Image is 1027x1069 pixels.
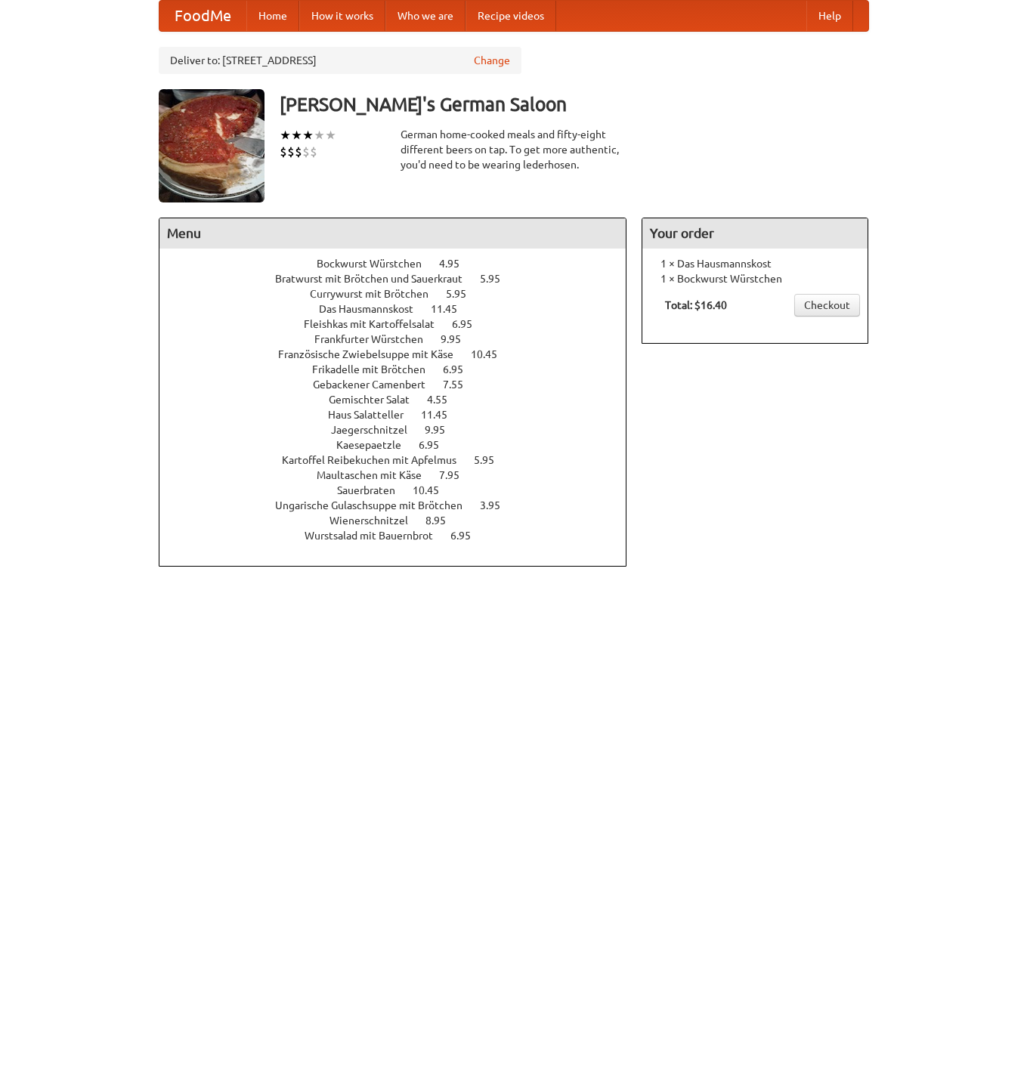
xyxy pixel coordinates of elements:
span: Maultaschen mit Käse [317,469,437,481]
a: Recipe videos [466,1,556,31]
span: Ungarische Gulaschsuppe mit Brötchen [275,499,478,511]
a: Kartoffel Reibekuchen mit Apfelmus 5.95 [282,454,522,466]
li: 1 × Das Hausmannskost [650,256,860,271]
a: Home [246,1,299,31]
span: Frikadelle mit Brötchen [312,363,441,375]
span: 9.95 [441,333,476,345]
a: Who we are [385,1,466,31]
a: Bratwurst mit Brötchen und Sauerkraut 5.95 [275,273,528,285]
span: Wurstsalad mit Bauernbrot [305,530,448,542]
span: 10.45 [471,348,512,360]
span: 7.55 [443,378,478,391]
a: Kaesepaetzle 6.95 [336,439,467,451]
h3: [PERSON_NAME]'s German Saloon [280,89,869,119]
span: 4.55 [427,394,462,406]
li: $ [310,144,317,160]
a: Gebackener Camenbert 7.55 [313,378,491,391]
span: Bockwurst Würstchen [317,258,437,270]
span: 5.95 [474,454,509,466]
a: Gemischter Salat 4.55 [329,394,475,406]
span: 5.95 [446,288,481,300]
span: 11.45 [431,303,472,315]
a: Help [806,1,853,31]
a: Bockwurst Würstchen 4.95 [317,258,487,270]
div: Deliver to: [STREET_ADDRESS] [159,47,521,74]
a: Fleishkas mit Kartoffelsalat 6.95 [304,318,500,330]
b: Total: $16.40 [665,299,727,311]
span: Kaesepaetzle [336,439,416,451]
li: $ [280,144,287,160]
li: $ [287,144,295,160]
a: How it works [299,1,385,31]
span: 7.95 [439,469,475,481]
li: 1 × Bockwurst Würstchen [650,271,860,286]
a: Ungarische Gulaschsuppe mit Brötchen 3.95 [275,499,528,511]
a: Currywurst mit Brötchen 5.95 [310,288,494,300]
span: 4.95 [439,258,475,270]
span: Französische Zwiebelsuppe mit Käse [278,348,469,360]
span: Haus Salatteller [328,409,419,421]
a: Maultaschen mit Käse 7.95 [317,469,487,481]
span: Fleishkas mit Kartoffelsalat [304,318,450,330]
a: Haus Salatteller 11.45 [328,409,475,421]
span: 9.95 [425,424,460,436]
span: 6.95 [419,439,454,451]
a: Frankfurter Würstchen 9.95 [314,333,489,345]
h4: Your order [642,218,868,249]
a: Frikadelle mit Brötchen 6.95 [312,363,491,375]
span: Das Hausmannskost [319,303,428,315]
a: Wurstsalad mit Bauernbrot 6.95 [305,530,499,542]
a: Jaegerschnitzel 9.95 [331,424,473,436]
span: 10.45 [413,484,454,496]
li: ★ [291,127,302,144]
a: Das Hausmannskost 11.45 [319,303,485,315]
li: ★ [325,127,336,144]
a: Wienerschnitzel 8.95 [329,514,474,527]
span: 6.95 [452,318,487,330]
div: German home-cooked meals and fifty-eight different beers on tap. To get more authentic, you'd nee... [401,127,627,172]
li: ★ [280,127,291,144]
li: $ [302,144,310,160]
span: Currywurst mit Brötchen [310,288,444,300]
a: FoodMe [159,1,246,31]
li: ★ [314,127,325,144]
span: Wienerschnitzel [329,514,423,527]
span: 6.95 [450,530,486,542]
li: ★ [302,127,314,144]
span: 5.95 [480,273,515,285]
a: Change [474,53,510,68]
span: 3.95 [480,499,515,511]
span: Frankfurter Würstchen [314,333,438,345]
li: $ [295,144,302,160]
span: Gebackener Camenbert [313,378,441,391]
span: 6.95 [443,363,478,375]
a: Checkout [794,294,860,317]
span: Sauerbraten [337,484,410,496]
a: Sauerbraten 10.45 [337,484,467,496]
a: Französische Zwiebelsuppe mit Käse 10.45 [278,348,525,360]
span: Gemischter Salat [329,394,425,406]
h4: Menu [159,218,626,249]
span: 11.45 [421,409,462,421]
span: Bratwurst mit Brötchen und Sauerkraut [275,273,478,285]
span: Kartoffel Reibekuchen mit Apfelmus [282,454,472,466]
span: Jaegerschnitzel [331,424,422,436]
span: 8.95 [425,514,461,527]
img: angular.jpg [159,89,264,202]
